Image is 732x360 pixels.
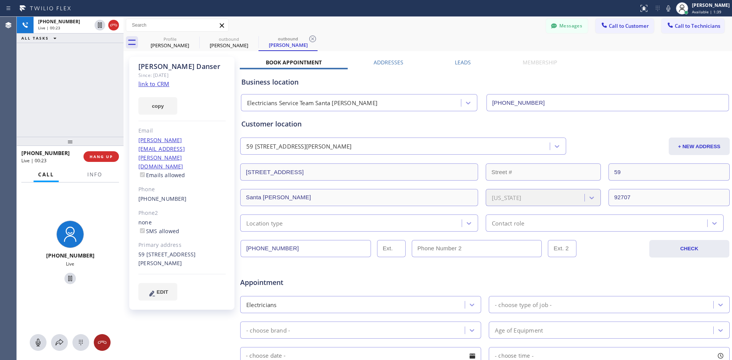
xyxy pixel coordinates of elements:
button: Mute [30,334,47,351]
button: Call to Technicians [661,19,724,33]
input: Street # [486,163,601,181]
span: Available | 1:39 [692,9,721,14]
button: Hold Customer [64,273,76,284]
label: Addresses [374,59,403,66]
input: Phone Number 2 [412,240,542,257]
input: Address [240,163,478,181]
input: Phone Number [241,240,371,257]
input: ZIP [608,189,730,206]
button: Open dialpad [72,334,89,351]
div: - choose brand - [246,326,290,334]
input: Search [126,19,228,31]
span: Appointment [240,277,402,288]
button: Open directory [51,334,68,351]
span: Call to Customer [609,22,649,29]
span: [PHONE_NUMBER] [21,149,70,157]
label: Leads [455,59,471,66]
a: [PERSON_NAME][EMAIL_ADDRESS][PERSON_NAME][DOMAIN_NAME] [138,136,185,170]
span: [PHONE_NUMBER] [46,252,95,259]
div: Since: [DATE] [138,71,226,80]
div: Email [138,126,226,135]
input: Ext. [377,240,406,257]
input: City [240,189,478,206]
span: Live | 00:23 [21,157,47,164]
button: CHECK [649,240,729,258]
button: EDIT [138,283,177,301]
div: [PERSON_NAME] [200,42,258,49]
button: + NEW ADDRESS [669,138,730,155]
span: EDIT [157,289,168,295]
a: link to CRM [138,80,169,88]
div: Age of Equipment [495,326,543,334]
div: [PERSON_NAME] Danser [138,62,226,71]
a: [PHONE_NUMBER] [138,195,187,202]
span: Call [38,171,54,178]
div: [PERSON_NAME] [692,2,730,8]
button: Call to Customer [596,19,654,33]
span: [PHONE_NUMBER] [38,18,80,25]
input: Apt. # [608,163,730,181]
span: HANG UP [90,154,113,159]
span: Call to Technicians [675,22,720,29]
label: Membership [523,59,557,66]
div: outbound [200,36,258,42]
div: Business location [241,77,729,87]
input: Emails allowed [140,172,145,177]
div: Contact role [492,219,524,227]
div: Electricians Service Team Santa [PERSON_NAME] [247,99,377,107]
button: Call [34,167,59,182]
span: ALL TASKS [21,35,49,41]
span: Live | 00:23 [38,25,60,30]
div: [PERSON_NAME] [141,42,199,49]
div: Profile [141,36,199,42]
label: Emails allowed [138,171,185,179]
span: Live [66,261,74,267]
div: [PERSON_NAME] [259,42,317,48]
button: HANG UP [83,151,119,162]
input: Ext. 2 [548,240,576,257]
div: Electricians [246,300,276,309]
div: outbound [259,36,317,42]
div: 59 [STREET_ADDRESS][PERSON_NAME] [138,250,226,268]
div: 59 [STREET_ADDRESS][PERSON_NAME] [246,142,352,151]
button: Messages [546,19,588,33]
span: - choose time - [495,352,534,359]
div: Primary address [138,241,226,250]
label: Book Appointment [266,59,322,66]
span: Info [87,171,102,178]
div: Phone2 [138,209,226,218]
div: Daryl Danser [200,34,258,51]
button: Hang up [108,20,119,30]
div: - choose type of job - [495,300,552,309]
button: ALL TASKS [17,34,64,43]
div: Richard Ruby [141,34,199,51]
div: Phone [138,185,226,194]
input: Phone Number [486,94,729,111]
button: Mute [663,3,674,14]
button: Hang up [94,334,111,351]
label: SMS allowed [138,227,179,235]
button: copy [138,97,177,115]
button: Info [83,167,107,182]
input: SMS allowed [140,228,145,233]
div: none [138,218,226,236]
div: Daryl Danser [259,34,317,50]
div: Location type [246,219,283,227]
div: Customer location [241,119,729,129]
button: Hold Customer [95,20,105,30]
